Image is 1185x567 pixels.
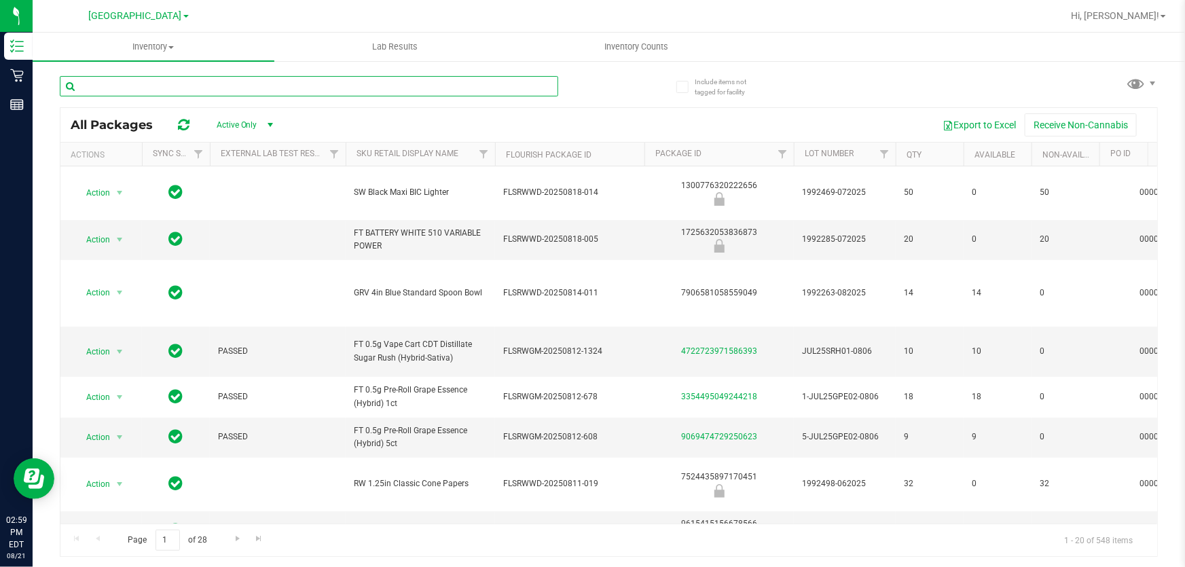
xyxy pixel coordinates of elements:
[642,192,796,206] div: Newly Received
[642,179,796,206] div: 1300776320222656
[1140,346,1178,356] a: 00001046
[354,186,487,199] span: SW Black Maxi BIC Lighter
[111,388,128,407] span: select
[169,183,183,202] span: In Sync
[503,477,636,490] span: FLSRWWD-20250811-019
[1040,345,1091,358] span: 0
[274,33,516,61] a: Lab Results
[6,551,26,561] p: 08/21
[802,390,888,403] span: 1-JUL25GPE02-0806
[169,387,183,406] span: In Sync
[71,117,166,132] span: All Packages
[74,475,111,494] span: Action
[974,150,1015,160] a: Available
[221,149,327,158] a: External Lab Test Result
[10,98,24,111] inline-svg: Reports
[503,345,636,358] span: FLSRWGM-20250812-1324
[354,41,436,53] span: Lab Results
[71,150,136,160] div: Actions
[1071,10,1159,21] span: Hi, [PERSON_NAME]!
[1040,390,1091,403] span: 0
[323,143,346,166] a: Filter
[907,150,922,160] a: Qty
[111,283,128,302] span: select
[503,287,636,299] span: FLSRWWD-20250814-011
[218,431,338,443] span: PASSED
[1140,392,1178,401] a: 00001046
[642,484,796,498] div: Newly Received
[904,233,955,246] span: 20
[473,143,495,166] a: Filter
[354,477,487,490] span: RW 1.25in Classic Cone Papers
[111,428,128,447] span: select
[503,390,636,403] span: FLSRWGM-20250812-678
[972,233,1023,246] span: 0
[904,287,955,299] span: 14
[642,287,796,299] div: 7906581058559049
[586,41,687,53] span: Inventory Counts
[972,345,1023,358] span: 10
[169,283,183,302] span: In Sync
[515,33,757,61] a: Inventory Counts
[1140,234,1178,244] a: 00001046
[218,390,338,403] span: PASSED
[1040,186,1091,199] span: 50
[33,41,274,53] span: Inventory
[153,149,205,158] a: Sync Status
[111,230,128,249] span: select
[227,530,247,548] a: Go to the next page
[74,230,111,249] span: Action
[972,477,1023,490] span: 0
[802,345,888,358] span: JUL25SRH01-0806
[33,33,274,61] a: Inventory
[1025,113,1137,136] button: Receive Non-Cannabis
[1053,530,1144,550] span: 1 - 20 of 548 items
[873,143,896,166] a: Filter
[771,143,794,166] a: Filter
[354,287,487,299] span: GRV 4in Blue Standard Spoon Bowl
[354,424,487,450] span: FT 0.5g Pre-Roll Grape Essence (Hybrid) 5ct
[904,477,955,490] span: 32
[74,183,111,202] span: Action
[74,522,111,541] span: Action
[74,342,111,361] span: Action
[10,39,24,53] inline-svg: Inventory
[904,345,955,358] span: 10
[169,230,183,249] span: In Sync
[503,431,636,443] span: FLSRWGM-20250812-608
[972,186,1023,199] span: 0
[1040,233,1091,246] span: 20
[111,475,128,494] span: select
[74,388,111,407] span: Action
[169,427,183,446] span: In Sync
[1042,150,1103,160] a: Non-Available
[187,143,210,166] a: Filter
[1140,432,1178,441] a: 00001046
[972,431,1023,443] span: 9
[1040,477,1091,490] span: 32
[802,431,888,443] span: 5-JUL25GPE02-0806
[169,342,183,361] span: In Sync
[1140,479,1178,488] a: 00001044
[904,186,955,199] span: 50
[1040,287,1091,299] span: 0
[1140,187,1178,197] a: 00001046
[503,186,636,199] span: FLSRWWD-20250818-014
[6,514,26,551] p: 02:59 PM EDT
[802,287,888,299] span: 1992263-082025
[89,10,182,22] span: [GEOGRAPHIC_DATA]
[10,69,24,82] inline-svg: Retail
[972,287,1023,299] span: 14
[74,283,111,302] span: Action
[506,150,591,160] a: Flourish Package ID
[14,458,54,499] iframe: Resource center
[156,530,180,551] input: 1
[802,477,888,490] span: 1992498-062025
[354,384,487,409] span: FT 0.5g Pre-Roll Grape Essence (Hybrid) 1ct
[111,183,128,202] span: select
[934,113,1025,136] button: Export to Excel
[642,239,796,253] div: Newly Received
[1040,431,1091,443] span: 0
[642,517,796,544] div: 9615415156678566
[802,233,888,246] span: 1992285-072025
